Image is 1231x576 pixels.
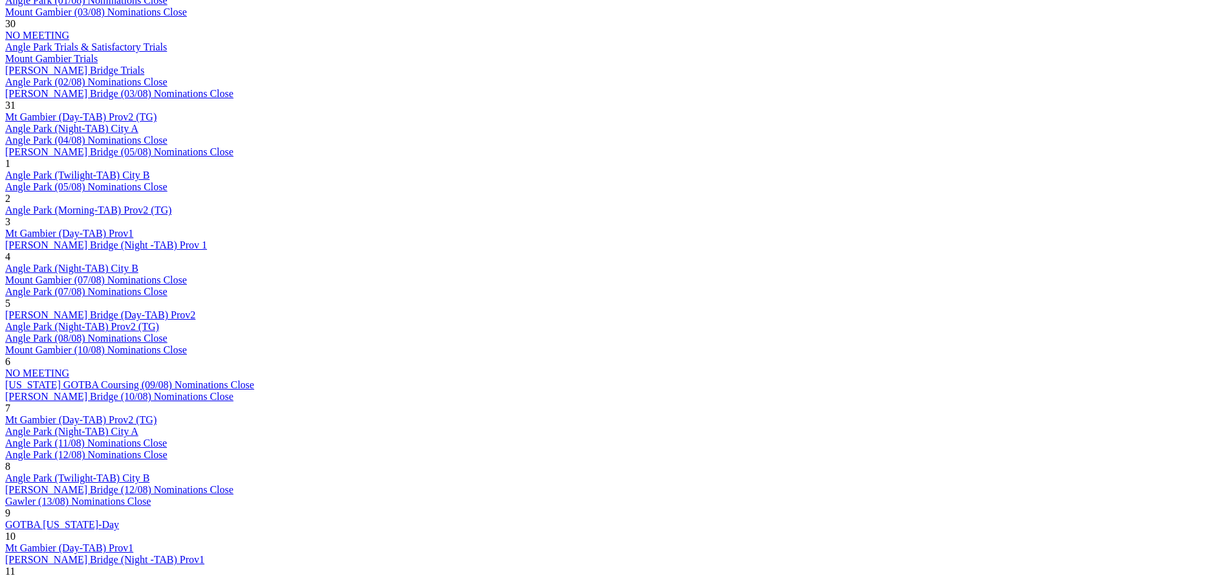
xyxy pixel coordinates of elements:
a: [PERSON_NAME] Bridge Trials [5,65,144,76]
a: Angle Park (Night-TAB) Prov2 (TG) [5,321,159,332]
a: NO MEETING [5,368,69,379]
a: Angle Park (04/08) Nominations Close [5,135,168,146]
a: Angle Park (Twilight-TAB) City B [5,472,149,483]
a: Angle Park (11/08) Nominations Close [5,438,167,449]
a: [PERSON_NAME] Bridge (Night -TAB) Prov 1 [5,239,207,250]
a: [PERSON_NAME] Bridge (Day-TAB) Prov2 [5,309,195,320]
a: [PERSON_NAME] Bridge (10/08) Nominations Close [5,391,234,402]
span: 1 [5,158,10,169]
a: Angle Park (05/08) Nominations Close [5,181,168,192]
a: [US_STATE] GOTBA Coursing (09/08) Nominations Close [5,379,254,390]
a: Angle Park (Night-TAB) City A [5,426,138,437]
span: 9 [5,507,10,518]
a: Mount Gambier (03/08) Nominations Close [5,6,187,17]
span: 10 [5,531,16,542]
a: Angle Park Trials & Satisfactory Trials [5,41,167,52]
a: Mount Gambier Trials [5,53,98,64]
a: [PERSON_NAME] Bridge (12/08) Nominations Close [5,484,234,495]
a: Mt Gambier (Day-TAB) Prov2 (TG) [5,111,157,122]
a: Angle Park (07/08) Nominations Close [5,286,168,297]
a: GOTBA [US_STATE]-Day [5,519,119,530]
span: 31 [5,100,16,111]
a: Angle Park (Night-TAB) City A [5,123,138,134]
span: 5 [5,298,10,309]
span: 7 [5,403,10,414]
span: 2 [5,193,10,204]
a: Angle Park (12/08) Nominations Close [5,449,168,460]
a: Angle Park (02/08) Nominations Close [5,76,168,87]
a: [PERSON_NAME] Bridge (Night -TAB) Prov1 [5,554,204,565]
a: Mt Gambier (Day-TAB) Prov2 (TG) [5,414,157,425]
span: 8 [5,461,10,472]
a: Angle Park (Night-TAB) City B [5,263,138,274]
span: 6 [5,356,10,367]
a: NO MEETING [5,30,69,41]
a: Angle Park (Twilight-TAB) City B [5,170,149,181]
span: 4 [5,251,10,262]
a: Mt Gambier (Day-TAB) Prov1 [5,228,133,239]
a: Mount Gambier (10/08) Nominations Close [5,344,187,355]
a: Gawler (13/08) Nominations Close [5,496,151,507]
a: [PERSON_NAME] Bridge (03/08) Nominations Close [5,88,234,99]
a: Angle Park (Morning-TAB) Prov2 (TG) [5,205,171,216]
span: 30 [5,18,16,29]
a: Mount Gambier (07/08) Nominations Close [5,274,187,285]
span: 3 [5,216,10,227]
a: [PERSON_NAME] Bridge (05/08) Nominations Close [5,146,234,157]
a: Mt Gambier (Day-TAB) Prov1 [5,542,133,553]
a: Angle Park (08/08) Nominations Close [5,333,168,344]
